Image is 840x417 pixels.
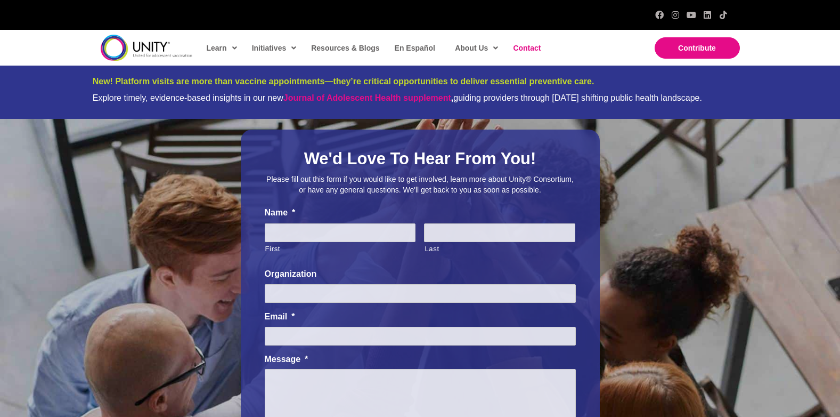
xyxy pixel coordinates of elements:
[389,36,439,60] a: En Español
[283,93,453,102] strong: ,
[508,36,545,60] a: Contact
[703,11,712,19] a: LinkedIn
[425,243,575,255] label: Last
[311,44,379,52] span: Resources & Blogs
[304,149,536,168] span: We'd Love To Hear From You!
[450,36,502,60] a: About Us
[283,93,451,102] a: Journal of Adolescent Health supplement
[93,77,594,86] span: New! Platform visits are more than vaccine appointments—they’re critical opportunities to deliver...
[93,93,748,103] div: Explore timely, evidence-based insights in our new guiding providers through [DATE] shifting publ...
[101,35,192,61] img: unity-logo-dark
[678,44,716,52] span: Contribute
[513,44,541,52] span: Contact
[265,311,576,323] label: Email
[252,40,297,56] span: Initiatives
[455,40,498,56] span: About Us
[265,269,576,280] label: Organization
[655,11,664,19] a: Facebook
[265,243,416,255] label: First
[207,40,237,56] span: Learn
[655,37,740,59] a: Contribute
[265,174,576,195] p: Please fill out this form if you would like to get involved, learn more about Unity® Consortium, ...
[395,44,435,52] span: En Español
[306,36,384,60] a: Resources & Blogs
[265,207,576,219] label: Name
[671,11,680,19] a: Instagram
[687,11,696,19] a: YouTube
[265,354,576,365] label: Message
[719,11,728,19] a: TikTok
